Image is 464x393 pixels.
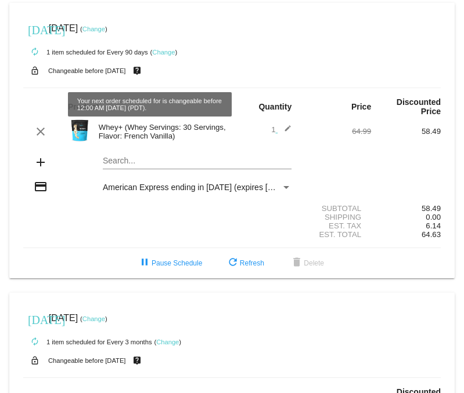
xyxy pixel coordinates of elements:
[130,63,144,78] mat-icon: live_help
[278,125,292,139] mat-icon: edit
[290,259,324,267] span: Delete
[23,339,152,345] small: 1 item scheduled for Every 3 months
[422,230,441,239] span: 64.63
[28,353,42,368] mat-icon: lock_open
[80,26,107,32] small: ( )
[23,49,148,56] small: 1 item scheduled for Every 90 days
[301,127,371,136] div: 64.99
[301,213,371,221] div: Shipping
[301,204,371,213] div: Subtotal
[426,221,441,230] span: 6.14
[28,22,42,36] mat-icon: [DATE]
[226,256,240,270] mat-icon: refresh
[48,357,126,364] small: Changeable before [DATE]
[271,125,292,134] span: 1
[103,157,292,166] input: Search...
[48,67,126,74] small: Changeable before [DATE]
[351,102,371,111] strong: Price
[28,45,42,59] mat-icon: autorenew
[103,183,292,192] mat-select: Payment Method
[28,335,42,349] mat-icon: autorenew
[138,259,202,267] span: Pause Schedule
[80,315,107,322] small: ( )
[226,259,264,267] span: Refresh
[34,155,48,169] mat-icon: add
[68,119,91,142] img: Image-1-Carousel-Whey-2lb-Vanilla-no-badge-Transp.png
[150,49,178,56] small: ( )
[34,125,48,139] mat-icon: clear
[156,339,179,345] a: Change
[82,315,105,322] a: Change
[217,253,274,274] button: Refresh
[301,221,371,230] div: Est. Tax
[371,127,441,136] div: 58.49
[28,63,42,78] mat-icon: lock_open
[103,183,355,192] span: American Express ending in [DATE] (expires [CREDIT_CARD_DATA])
[290,256,304,270] mat-icon: delete
[152,49,175,56] a: Change
[301,230,371,239] div: Est. Total
[28,312,42,326] mat-icon: [DATE]
[34,180,48,194] mat-icon: credit_card
[154,339,181,345] small: ( )
[93,123,232,140] div: Whey+ (Whey Servings: 30 Servings, Flavor: French Vanilla)
[258,102,292,111] strong: Quantity
[280,253,333,274] button: Delete
[371,204,441,213] div: 58.49
[397,97,441,116] strong: Discounted Price
[138,256,152,270] mat-icon: pause
[82,26,105,32] a: Change
[130,353,144,368] mat-icon: live_help
[68,102,99,111] strong: Product
[426,213,441,221] span: 0.00
[128,253,211,274] button: Pause Schedule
